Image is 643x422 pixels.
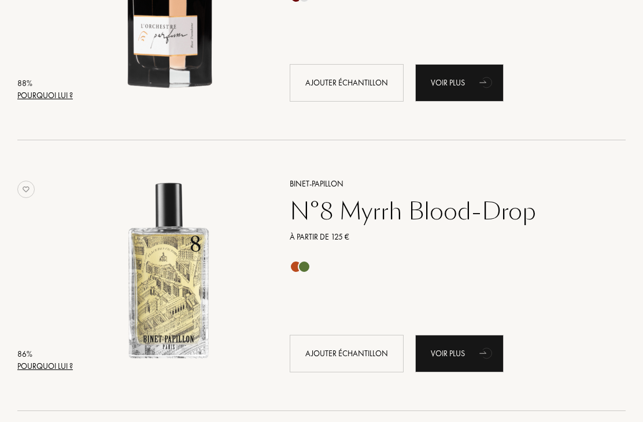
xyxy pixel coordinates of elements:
div: animation [475,71,498,94]
a: Voir plusanimation [415,65,504,102]
div: Ajouter échantillon [290,65,404,102]
div: 88 % [17,78,73,90]
div: Voir plus [415,335,504,373]
div: Pourquoi lui ? [17,361,73,373]
div: animation [475,342,498,365]
a: N°8 Myrrh Blood-Drop Binet-Papillon [75,164,272,386]
a: Voir plusanimation [415,335,504,373]
a: N°8 Myrrh Blood-Drop [281,198,608,226]
img: N°8 Myrrh Blood-Drop Binet-Papillon [75,177,263,364]
div: Pourquoi lui ? [17,90,73,102]
a: Binet-Papillon [281,178,608,191]
img: no_like_p.png [17,181,35,199]
div: Voir plus [415,65,504,102]
div: Ajouter échantillon [290,335,404,373]
div: 86 % [17,349,73,361]
a: À partir de 125 € [281,231,608,244]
